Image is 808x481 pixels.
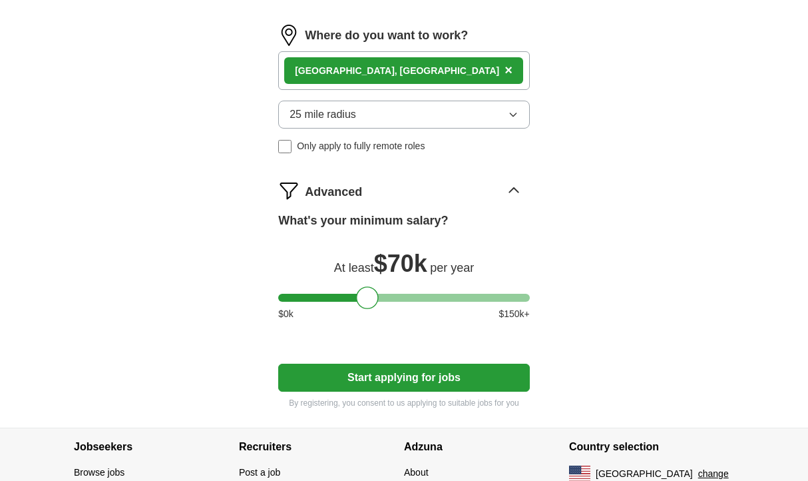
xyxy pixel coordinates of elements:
[505,61,512,81] button: ×
[74,467,124,478] a: Browse jobs
[295,64,499,78] div: [GEOGRAPHIC_DATA], [GEOGRAPHIC_DATA]
[278,307,294,321] span: $ 0 k
[278,140,292,153] input: Only apply to fully remote roles
[374,250,427,277] span: $ 70k
[698,467,729,481] button: change
[404,467,429,478] a: About
[278,25,300,46] img: location.png
[278,101,530,129] button: 25 mile radius
[430,261,474,274] span: per year
[596,467,693,481] span: [GEOGRAPHIC_DATA]
[278,180,300,201] img: filter
[278,364,530,392] button: Start applying for jobs
[239,467,280,478] a: Post a job
[278,397,530,409] p: By registering, you consent to us applying to suitable jobs for you
[499,307,529,321] span: $ 150 k+
[305,183,362,201] span: Advanced
[290,107,356,123] span: 25 mile radius
[505,63,512,77] span: ×
[297,139,425,153] span: Only apply to fully remote roles
[305,27,468,45] label: Where do you want to work?
[278,212,448,230] label: What's your minimum salary?
[334,261,374,274] span: At least
[569,428,734,466] h4: Country selection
